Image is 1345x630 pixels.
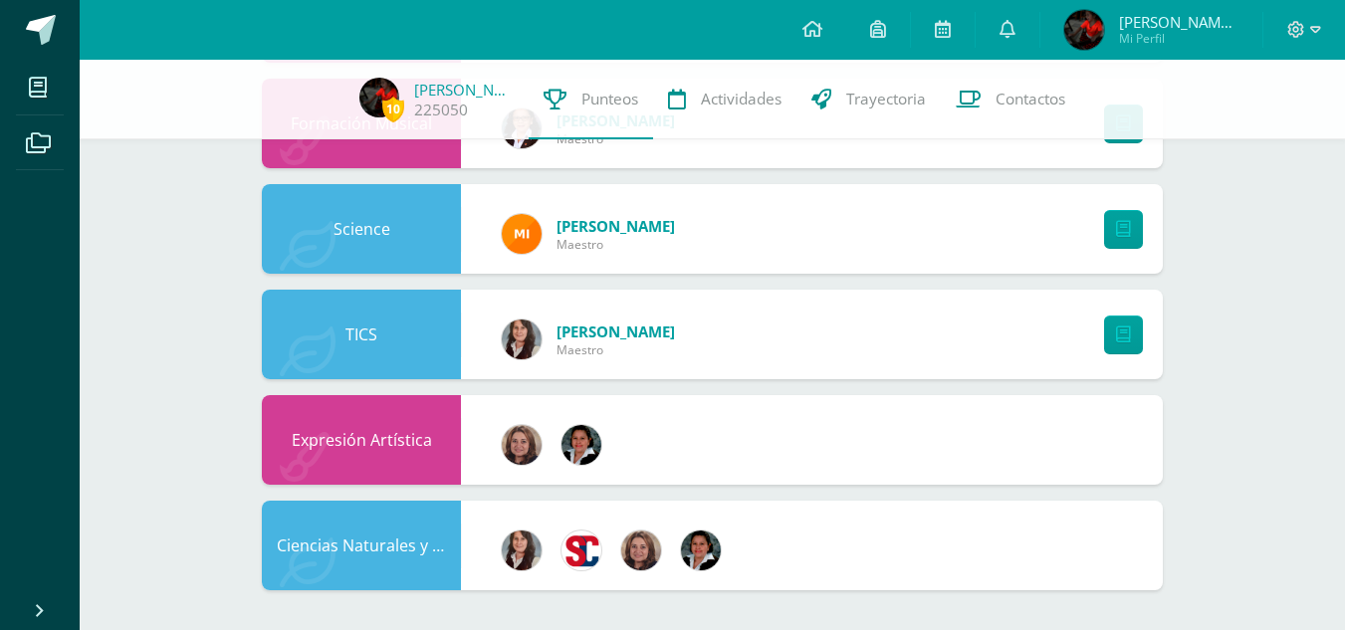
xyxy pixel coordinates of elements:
img: 93b6fa2c51d5dccc1a2283e76f73c44c.png [561,425,601,465]
span: Trayectoria [846,89,926,109]
img: 93b6fa2c51d5dccc1a2283e76f73c44c.png [681,530,721,570]
div: Science [262,184,461,274]
div: Ciencias Naturales y Tecnología [262,501,461,590]
a: Contactos [941,60,1080,139]
img: b00be339a971913e7ab70613f0cf1e36.png [502,530,542,570]
span: [PERSON_NAME] [557,216,675,236]
img: 2843e80753eb4dcd98a261d815da29a0.png [359,78,399,117]
img: 6fbc26837fd78081e2202675a432dd0c.png [621,530,661,570]
a: Punteos [529,60,653,139]
span: Maestro [557,341,675,358]
span: [PERSON_NAME] [PERSON_NAME] [1119,12,1238,32]
a: Actividades [653,60,796,139]
a: [PERSON_NAME] [414,80,514,100]
img: 2843e80753eb4dcd98a261d815da29a0.png [1064,10,1104,50]
img: b00be339a971913e7ab70613f0cf1e36.png [502,319,542,359]
img: 6fbc26837fd78081e2202675a432dd0c.png [502,425,542,465]
span: [PERSON_NAME] [557,321,675,341]
span: Punteos [581,89,638,109]
span: Contactos [996,89,1065,109]
a: Trayectoria [796,60,941,139]
span: Mi Perfil [1119,30,1238,47]
img: 61b5174946216157c8e2a4f9121bb77a.png [561,530,601,570]
span: 10 [382,97,404,121]
a: 225050 [414,100,468,120]
img: 3b63e81ae8d59e2454d081a70dbccde0.png [502,214,542,254]
div: Expresión Artística [262,395,461,485]
span: Maestro [557,236,675,253]
div: TICS [262,290,461,379]
span: Actividades [701,89,782,109]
